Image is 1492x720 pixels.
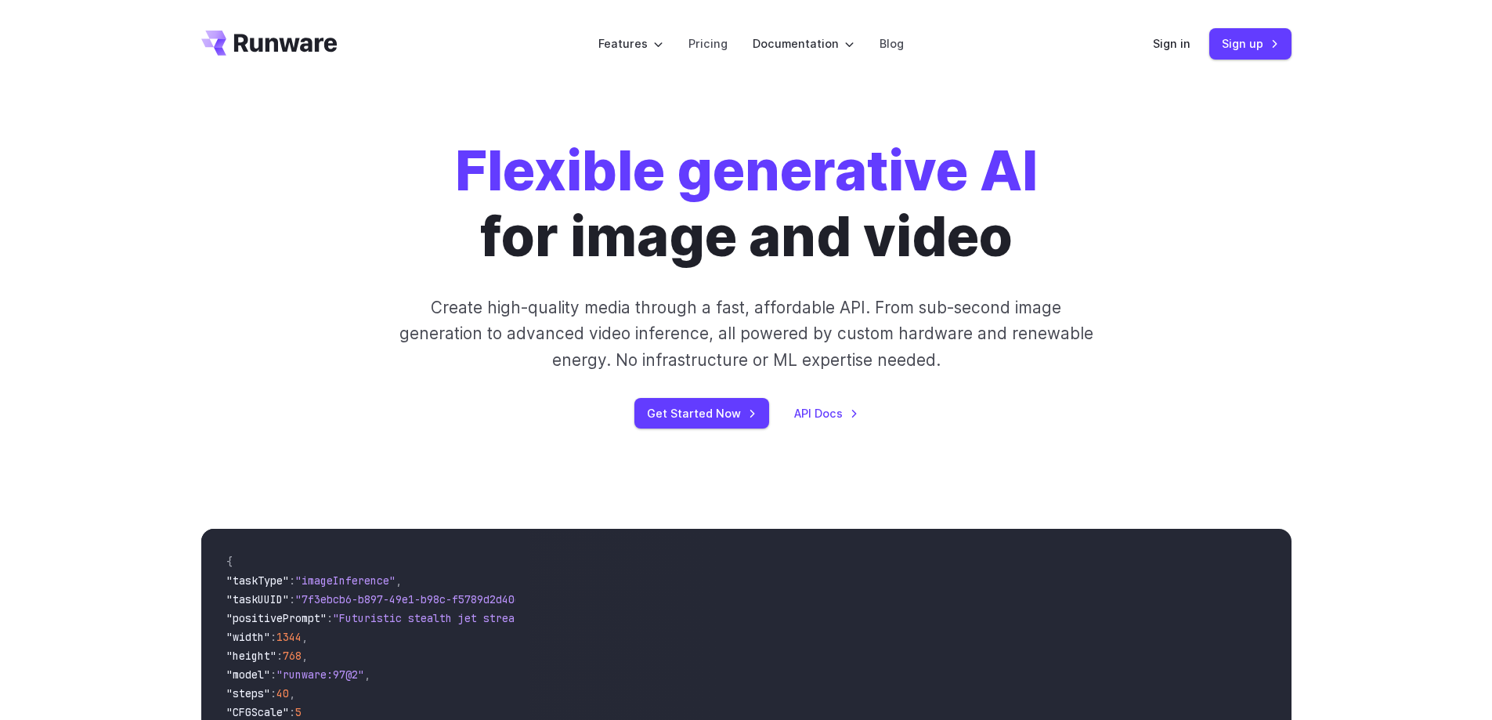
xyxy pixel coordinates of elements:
[688,34,728,52] a: Pricing
[226,573,289,588] span: "taskType"
[333,611,903,625] span: "Futuristic stealth jet streaking through a neon-lit cityscape with glowing purple exhaust"
[276,630,302,644] span: 1344
[295,592,533,606] span: "7f3ebcb6-b897-49e1-b98c-f5789d2d40d7"
[289,686,295,700] span: ,
[276,649,283,663] span: :
[598,34,663,52] label: Features
[1153,34,1190,52] a: Sign in
[364,668,370,682] span: ,
[226,555,233,569] span: {
[397,295,1095,373] p: Create high-quality media through a fast, affordable API. From sub-second image generation to adv...
[201,31,338,56] a: Go to /
[226,592,289,606] span: "taskUUID"
[396,573,402,588] span: ,
[226,705,289,719] span: "CFGScale"
[295,705,302,719] span: 5
[302,630,308,644] span: ,
[226,668,270,682] span: "model"
[276,686,289,700] span: 40
[226,649,276,663] span: "height"
[276,668,364,682] span: "runware:97@2"
[270,668,276,682] span: :
[1209,28,1292,59] a: Sign up
[634,398,769,429] a: Get Started Now
[289,573,295,588] span: :
[455,138,1038,270] h1: for image and video
[270,630,276,644] span: :
[753,34,854,52] label: Documentation
[455,137,1038,204] strong: Flexible generative AI
[289,592,295,606] span: :
[794,404,858,422] a: API Docs
[270,686,276,700] span: :
[226,686,270,700] span: "steps"
[289,705,295,719] span: :
[226,630,270,644] span: "width"
[327,611,333,625] span: :
[302,649,308,663] span: ,
[880,34,904,52] a: Blog
[226,611,327,625] span: "positivePrompt"
[283,649,302,663] span: 768
[295,573,396,588] span: "imageInference"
